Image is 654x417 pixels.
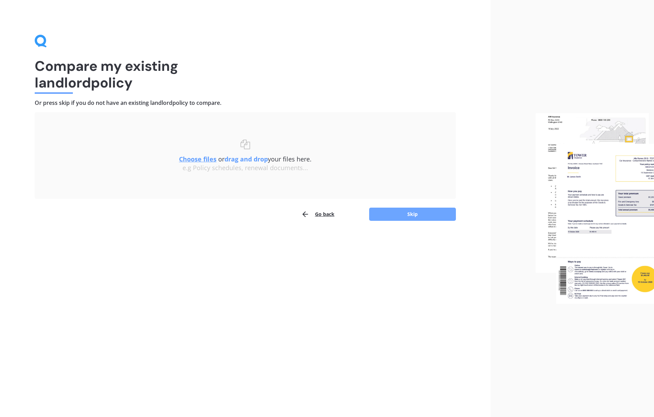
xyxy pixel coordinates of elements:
[179,155,216,163] u: Choose files
[35,99,456,107] h4: Or press skip if you do not have an existing landlord policy to compare.
[536,113,654,304] img: files.webp
[35,58,456,91] h1: Compare my existing landlord policy
[369,208,456,221] button: Skip
[301,207,334,221] button: Go back
[49,164,442,172] div: e.g Policy schedules, renewal documents...
[179,155,312,163] span: or your files here.
[224,155,268,163] b: drag and drop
